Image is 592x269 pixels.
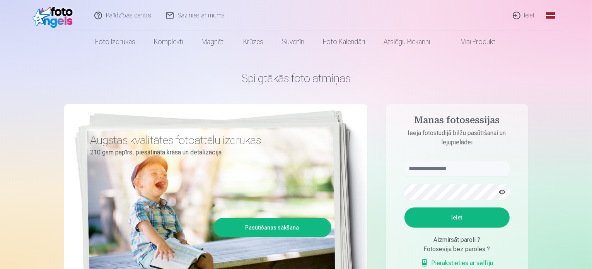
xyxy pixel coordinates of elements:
[375,31,440,53] a: Atslēgu piekariņi
[397,115,517,129] h4: Manas fotosessijas
[145,31,193,53] a: Komplekti
[404,207,510,228] button: Ieiet
[215,219,330,236] a: Pasūtīšanas sākšana
[86,31,145,53] a: Foto izdrukas
[193,31,234,53] a: Magnēti
[421,259,493,268] a: Pierakstieties ar selfiju
[404,245,510,254] div: Fotosesija bez paroles ?
[404,235,510,245] div: Aizmirsāt paroli ?
[90,147,326,158] p: 210 gsm papīrs, piesātināta krāsa un detalizācija
[440,31,506,53] a: Visi produkti
[64,71,528,85] h1: Spilgtākās foto atmiņas
[314,31,375,53] a: Foto kalendāri
[32,3,77,28] img: /fa1
[273,31,314,53] a: Suvenīri
[234,31,273,53] a: Krūzes
[90,133,326,147] h3: Augstas kvalitātes fotoattēlu izdrukas
[397,129,517,147] p: Ieeja fotostudijā bilžu pasūtīšanai un lejupielādei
